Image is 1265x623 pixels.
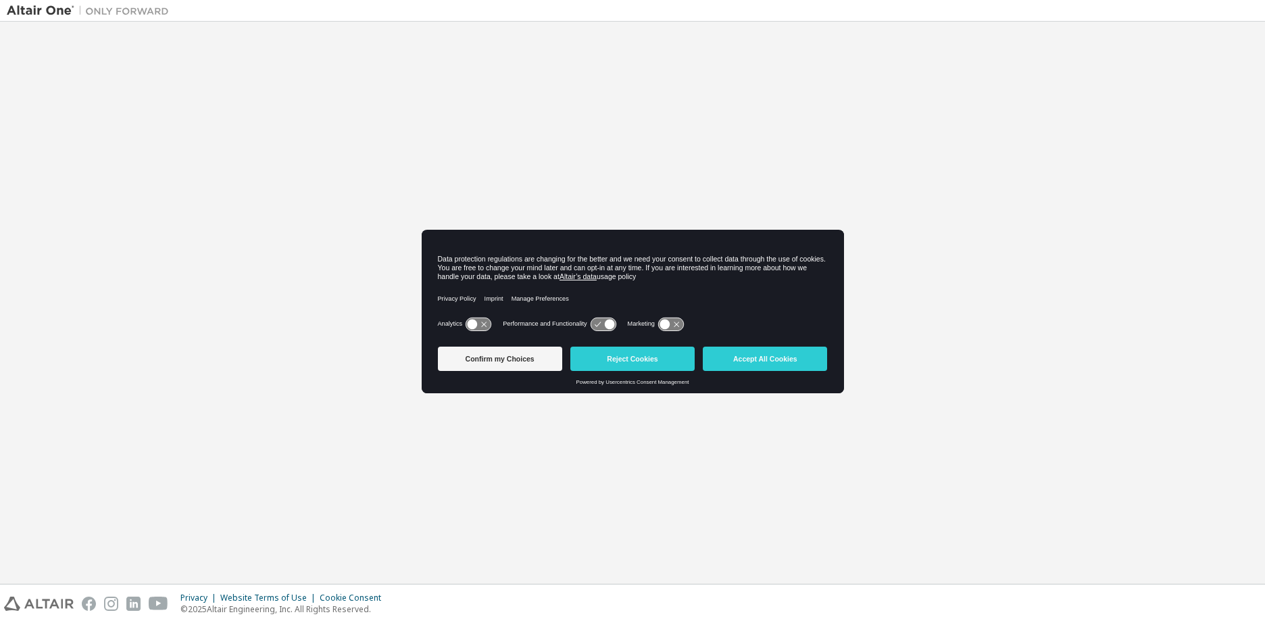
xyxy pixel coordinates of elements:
img: instagram.svg [104,597,118,611]
img: youtube.svg [149,597,168,611]
div: Website Terms of Use [220,593,320,603]
img: altair_logo.svg [4,597,74,611]
div: Cookie Consent [320,593,389,603]
p: © 2025 Altair Engineering, Inc. All Rights Reserved. [180,603,389,615]
img: linkedin.svg [126,597,141,611]
div: Privacy [180,593,220,603]
img: facebook.svg [82,597,96,611]
img: Altair One [7,4,176,18]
